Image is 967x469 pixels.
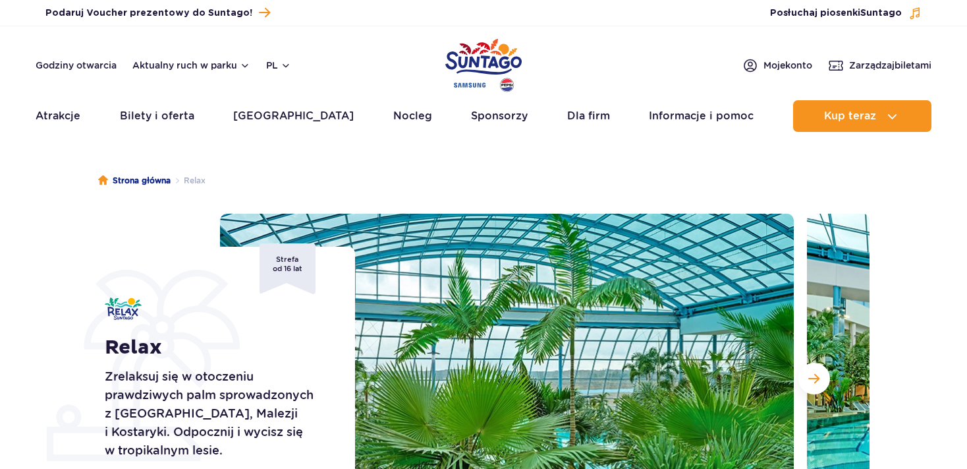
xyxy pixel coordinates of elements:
[132,60,250,71] button: Aktualny ruch w parku
[763,59,812,72] span: Moje konto
[828,57,931,73] a: Zarządzajbiletami
[260,243,316,294] span: Strefa od 16 lat
[649,100,754,132] a: Informacje i pomoc
[120,100,194,132] a: Bilety i oferta
[793,100,931,132] button: Kup teraz
[824,110,876,122] span: Kup teraz
[171,174,206,187] li: Relax
[105,367,325,460] p: Zrelaksuj się w otoczeniu prawdziwych palm sprowadzonych z [GEOGRAPHIC_DATA], Malezji i Kostaryki...
[770,7,902,20] span: Posłuchaj piosenki
[36,100,80,132] a: Atrakcje
[567,100,610,132] a: Dla firm
[105,336,325,360] h1: Relax
[860,9,902,18] span: Suntago
[849,59,931,72] span: Zarządzaj biletami
[770,7,922,20] button: Posłuchaj piosenkiSuntago
[798,363,830,394] button: Następny slajd
[471,100,528,132] a: Sponsorzy
[98,174,171,187] a: Strona główna
[105,297,142,320] img: Relax
[45,7,252,20] span: Podaruj Voucher prezentowy do Suntago!
[233,100,354,132] a: [GEOGRAPHIC_DATA]
[742,57,812,73] a: Mojekonto
[45,4,270,22] a: Podaruj Voucher prezentowy do Suntago!
[36,59,117,72] a: Godziny otwarcia
[393,100,432,132] a: Nocleg
[266,59,291,72] button: pl
[445,33,522,94] a: Park of Poland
